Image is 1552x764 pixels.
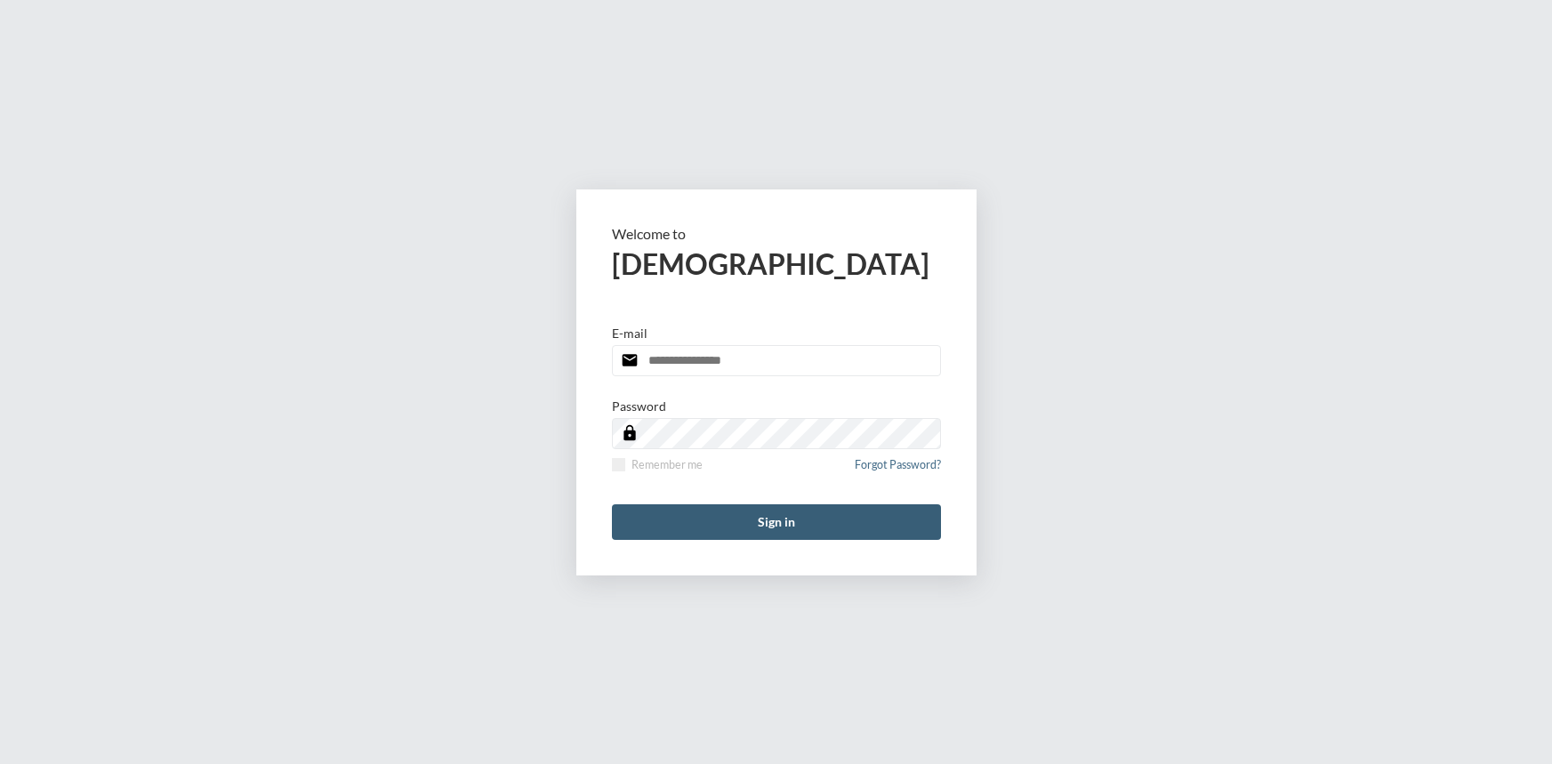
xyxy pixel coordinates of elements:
button: Sign in [612,504,941,540]
p: E-mail [612,326,647,341]
h2: [DEMOGRAPHIC_DATA] [612,246,941,281]
p: Password [612,398,666,414]
label: Remember me [612,458,703,471]
a: Forgot Password? [855,458,941,482]
p: Welcome to [612,225,941,242]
